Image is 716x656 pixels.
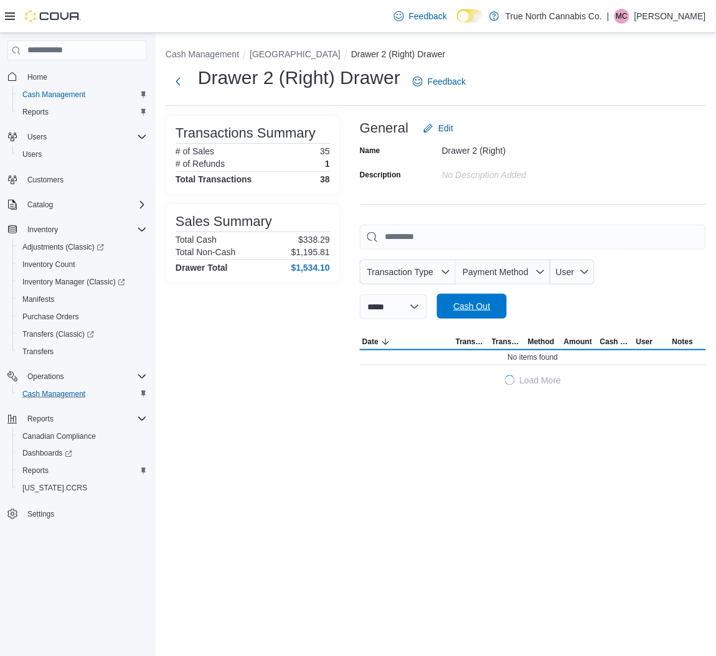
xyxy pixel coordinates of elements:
[17,292,147,307] span: Manifests
[12,326,152,343] a: Transfers (Classic)
[556,267,575,277] span: User
[360,170,401,180] label: Description
[17,292,59,307] a: Manifests
[166,49,239,59] button: Cash Management
[2,128,152,146] button: Users
[2,505,152,523] button: Settings
[360,225,706,250] input: This is a search bar. As you type, the results lower in the page will automatically filter.
[291,263,330,273] h4: $1,534.10
[616,9,628,24] span: MC
[22,312,79,322] span: Purchase Orders
[367,267,434,277] span: Transaction Type
[17,429,101,444] a: Canadian Compliance
[409,10,447,22] span: Feedback
[22,107,49,117] span: Reports
[176,126,316,141] h3: Transactions Summary
[634,9,706,24] p: [PERSON_NAME]
[492,337,523,347] span: Transaction #
[22,129,52,144] button: Users
[17,309,147,324] span: Purchase Orders
[12,291,152,308] button: Manifests
[12,103,152,121] button: Reports
[22,90,85,100] span: Cash Management
[22,129,147,144] span: Users
[17,327,147,342] span: Transfers (Classic)
[17,257,80,272] a: Inventory Count
[2,196,152,213] button: Catalog
[12,462,152,480] button: Reports
[17,147,47,162] a: Users
[17,257,147,272] span: Inventory Count
[17,344,147,359] span: Transfers
[176,214,272,229] h3: Sales Summary
[408,69,471,94] a: Feedback
[508,352,558,362] span: No items found
[550,260,595,284] button: User
[320,146,330,156] p: 35
[12,86,152,103] button: Cash Management
[166,69,191,94] button: Next
[176,263,228,273] h4: Drawer Total
[22,197,147,212] span: Catalog
[12,256,152,273] button: Inventory Count
[325,159,330,169] p: 1
[520,374,562,387] span: Load More
[22,411,147,426] span: Reports
[27,132,47,142] span: Users
[198,65,400,90] h1: Drawer 2 (Right) Drawer
[27,510,54,520] span: Settings
[17,387,147,401] span: Cash Management
[2,68,152,86] button: Home
[291,247,330,257] p: $1,195.81
[22,466,49,476] span: Reports
[457,9,483,22] input: Dark Mode
[351,49,446,59] button: Drawer 2 (Right) Drawer
[12,480,152,497] button: [US_STATE] CCRS
[17,105,54,119] a: Reports
[17,309,84,324] a: Purchase Orders
[27,175,64,185] span: Customers
[22,484,87,494] span: [US_STATE] CCRS
[27,372,64,382] span: Operations
[389,4,452,29] a: Feedback
[176,247,236,257] h6: Total Non-Cash
[453,300,490,312] span: Cash Out
[22,449,72,459] span: Dashboards
[17,481,147,496] span: Washington CCRS
[562,334,598,349] button: Amount
[503,373,517,387] span: Loading
[2,221,152,238] button: Inventory
[27,72,47,82] span: Home
[22,369,147,384] span: Operations
[17,481,92,496] a: [US_STATE] CCRS
[438,122,453,134] span: Edit
[12,385,152,403] button: Cash Management
[320,174,330,184] h4: 38
[22,222,147,237] span: Inventory
[7,63,147,556] nav: Complex example
[17,274,147,289] span: Inventory Manager (Classic)
[22,506,147,522] span: Settings
[17,464,147,479] span: Reports
[22,172,147,187] span: Customers
[22,149,42,159] span: Users
[17,327,99,342] a: Transfers (Classic)
[22,222,63,237] button: Inventory
[489,334,525,349] button: Transaction #
[22,70,52,85] a: Home
[17,87,147,102] span: Cash Management
[17,446,77,461] a: Dashboards
[22,411,59,426] button: Reports
[607,9,610,24] p: |
[27,225,58,235] span: Inventory
[636,337,653,347] span: User
[22,329,94,339] span: Transfers (Classic)
[22,260,75,269] span: Inventory Count
[672,337,693,347] span: Notes
[437,294,507,319] button: Cash Out
[22,277,125,287] span: Inventory Manager (Classic)
[457,22,458,23] span: Dark Mode
[12,273,152,291] a: Inventory Manager (Classic)
[17,387,90,401] a: Cash Management
[12,428,152,445] button: Canadian Compliance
